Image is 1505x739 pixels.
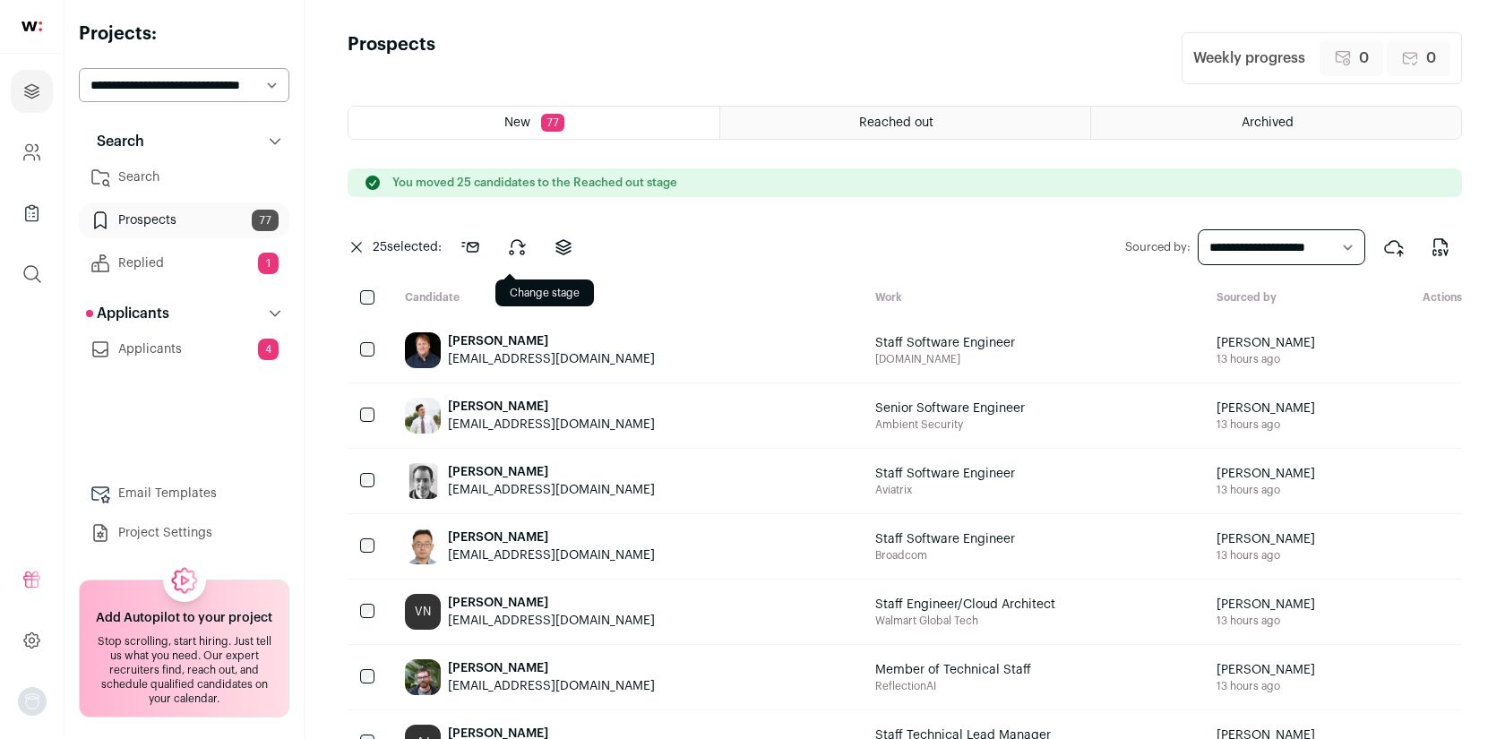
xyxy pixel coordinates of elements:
div: Candidate [391,290,861,307]
div: [PERSON_NAME] [448,528,655,546]
img: f2d4b9af704baa906942414d79ed07f1ac2b80d400d727540bab90d1da992d2c [405,659,441,695]
a: Reached out [720,107,1090,139]
div: [EMAIL_ADDRESS][DOMAIN_NAME] [448,481,655,499]
p: Applicants [86,303,169,324]
a: Company Lists [11,192,53,235]
span: Aviatrix [875,483,1015,497]
span: [PERSON_NAME] [1217,334,1315,352]
span: New [504,116,530,129]
span: Senior Software Engineer [875,400,1025,417]
div: [EMAIL_ADDRESS][DOMAIN_NAME] [448,612,655,630]
a: Replied1 [79,245,289,281]
div: VN [405,594,441,630]
span: Reached out [859,116,933,129]
label: Sourced by: [1125,240,1191,254]
div: Work [861,290,1201,307]
button: Open dropdown [18,687,47,716]
span: Staff Software Engineer [875,334,1015,352]
span: Archived [1242,116,1294,129]
span: ReflectionAI [875,679,1031,693]
button: Applicants [79,296,289,331]
span: 77 [541,114,564,132]
a: Add Autopilot to your project Stop scrolling, start hiring. Just tell us what you need. Our exper... [79,580,289,718]
p: Search [86,131,144,152]
button: Export to CSV [1419,226,1462,269]
span: [PERSON_NAME] [1217,400,1315,417]
a: Archived [1091,107,1461,139]
img: 41879e1f308e85ef1c4ed08a9d2b2af298abc5c3e71fe95f7a33e8c4ccf63beb [405,398,441,434]
div: [EMAIL_ADDRESS][DOMAIN_NAME] [448,546,655,564]
span: 13 hours ago [1217,548,1315,563]
span: Staff Engineer/Cloud Architect [875,596,1055,614]
button: Search [79,124,289,159]
span: Staff Software Engineer [875,530,1015,548]
a: Prospects77 [79,202,289,238]
span: Ambient Security [875,417,1025,432]
span: 0 [1359,47,1369,69]
img: 2bc9e07b61a27c52bf10d92ed8e05c44383fd33104753ddc244fa8a4622ee6ee [405,528,441,564]
div: [PERSON_NAME] [448,398,655,416]
span: selected: [373,238,442,256]
p: You moved 25 candidates to the Reached out stage [392,176,677,190]
h2: Add Autopilot to your project [96,609,272,627]
a: Projects [11,70,53,113]
div: Sourced by [1202,290,1423,307]
a: Search [79,159,289,195]
img: 8fe833eebd742fdec4c8f6bd04df2a2e282926827ed6804b36d9a15d84255a08.jpg [405,332,441,368]
div: Actions [1423,290,1462,307]
a: Email Templates [79,476,289,511]
div: Stop scrolling, start hiring. Just tell us what you need. Our expert recruiters find, reach out, ... [90,634,278,706]
div: [PERSON_NAME] [448,332,655,350]
span: [PERSON_NAME] [1217,530,1315,548]
div: Change stage [495,279,594,306]
span: Staff Software Engineer [875,465,1015,483]
div: [EMAIL_ADDRESS][DOMAIN_NAME] [448,416,655,434]
span: Walmart Global Tech [875,614,1055,628]
span: [DOMAIN_NAME] [875,352,1015,366]
div: [PERSON_NAME] [448,659,655,677]
button: Export to ATS [1372,226,1415,269]
div: [EMAIL_ADDRESS][DOMAIN_NAME] [448,677,655,695]
a: Applicants4 [79,331,289,367]
h2: Projects: [79,21,289,47]
div: Weekly progress [1193,47,1305,69]
span: [PERSON_NAME] [1217,596,1315,614]
span: 0 [1426,47,1436,69]
span: 13 hours ago [1217,352,1315,366]
span: [PERSON_NAME] [1217,661,1315,679]
span: 25 [373,241,387,253]
span: 13 hours ago [1217,417,1315,432]
div: [PERSON_NAME] [448,463,655,481]
img: 4de2cf6a4e78c864571c7595b115ac54e6de6f81b5a17c5e83232f2cd1c669b6 [405,463,441,499]
span: 13 hours ago [1217,679,1315,693]
span: 77 [252,210,279,231]
span: 13 hours ago [1217,483,1315,497]
div: [EMAIL_ADDRESS][DOMAIN_NAME] [448,350,655,368]
h1: Prospects [348,32,435,84]
span: 13 hours ago [1217,614,1315,628]
a: Project Settings [79,515,289,551]
a: Company and ATS Settings [11,131,53,174]
span: 1 [258,253,279,274]
span: [PERSON_NAME] [1217,465,1315,483]
span: Member of Technical Staff [875,661,1031,679]
div: [PERSON_NAME] [448,594,655,612]
span: Broadcom [875,548,1015,563]
img: wellfound-shorthand-0d5821cbd27db2630d0214b213865d53afaa358527fdda9d0ea32b1df1b89c2c.svg [21,21,42,31]
img: nopic.png [18,687,47,716]
span: 4 [258,339,279,360]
